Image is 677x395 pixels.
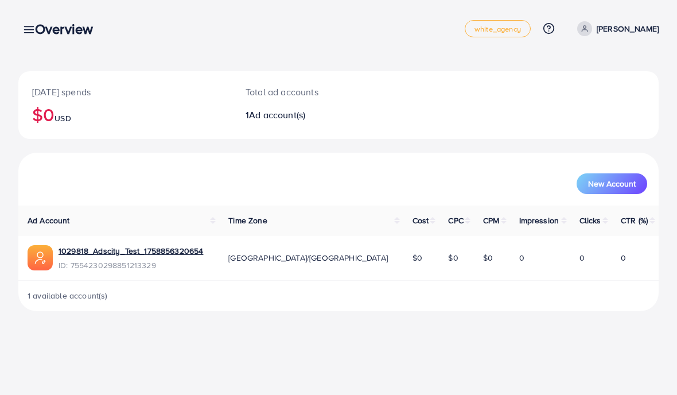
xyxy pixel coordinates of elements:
[588,180,636,188] span: New Account
[577,173,647,194] button: New Account
[519,252,524,264] span: 0
[483,252,493,264] span: $0
[597,22,659,36] p: [PERSON_NAME]
[579,215,601,226] span: Clicks
[246,110,378,121] h2: 1
[246,85,378,99] p: Total ad accounts
[55,113,71,124] span: USD
[228,215,267,226] span: Time Zone
[519,215,559,226] span: Impression
[483,215,499,226] span: CPM
[249,109,305,121] span: Ad account(s)
[59,245,203,257] a: 1029818_Adscity_Test_1758856320654
[35,21,102,37] h3: Overview
[465,20,531,37] a: white_agency
[448,215,463,226] span: CPC
[28,215,70,226] span: Ad Account
[32,85,218,99] p: [DATE] spends
[573,21,659,36] a: [PERSON_NAME]
[621,215,648,226] span: CTR (%)
[28,245,53,270] img: ic-ads-acc.e4c84228.svg
[28,290,108,301] span: 1 available account(s)
[579,252,585,264] span: 0
[474,25,521,33] span: white_agency
[628,343,668,386] iframe: Chat
[59,260,203,271] span: ID: 7554230298851213329
[621,252,626,264] span: 0
[413,252,422,264] span: $0
[448,252,458,264] span: $0
[413,215,429,226] span: Cost
[228,252,388,264] span: [GEOGRAPHIC_DATA]/[GEOGRAPHIC_DATA]
[32,103,218,125] h2: $0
